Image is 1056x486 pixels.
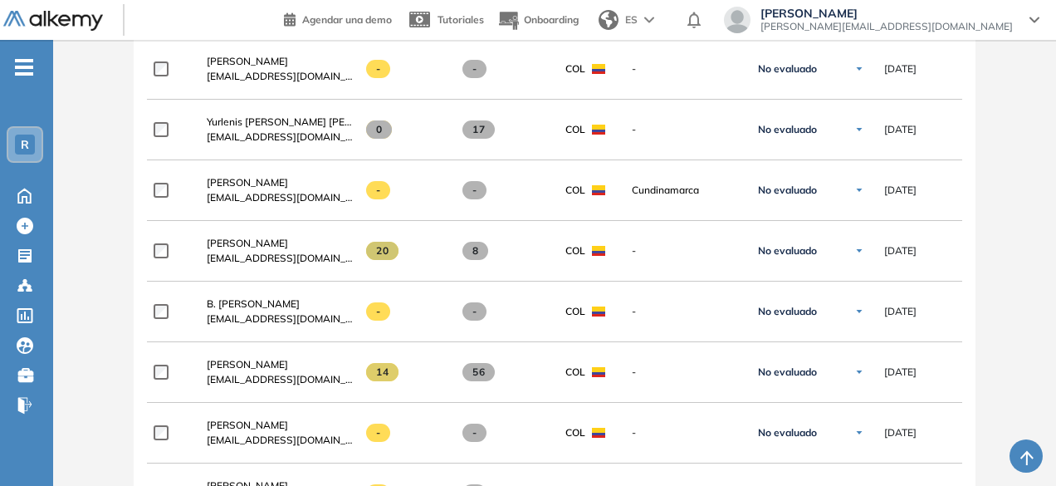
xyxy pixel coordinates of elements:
span: - [462,181,486,199]
span: [EMAIL_ADDRESS][DOMAIN_NAME] [207,312,353,326]
span: No evaluado [758,244,817,258]
a: [PERSON_NAME] [207,357,353,372]
span: [PERSON_NAME] [207,419,288,431]
span: No evaluado [758,184,817,197]
span: - [632,243,738,258]
span: No evaluado [758,366,817,379]
span: [PERSON_NAME] [207,55,288,67]
span: [PERSON_NAME] [207,358,288,371]
span: Yurlenis [PERSON_NAME] [PERSON_NAME] [207,115,410,128]
a: Yurlenis [PERSON_NAME] [PERSON_NAME] [207,115,353,130]
a: [PERSON_NAME] [207,418,353,433]
span: No evaluado [758,305,817,318]
span: [EMAIL_ADDRESS][DOMAIN_NAME] [207,372,353,387]
button: Onboarding [497,2,579,38]
img: Ícono de flecha [854,428,864,438]
span: 8 [462,242,488,260]
img: Ícono de flecha [854,185,864,195]
span: [EMAIL_ADDRESS][DOMAIN_NAME] [207,251,353,266]
span: R [21,138,29,151]
span: COL [565,365,585,380]
a: [PERSON_NAME] [207,236,353,251]
span: No evaluado [758,426,817,439]
span: [DATE] [884,243,917,258]
img: COL [592,125,605,135]
span: [PERSON_NAME] [760,7,1013,20]
span: - [366,302,390,321]
span: COL [565,122,585,137]
span: - [366,60,390,78]
span: COL [565,243,585,258]
span: [DATE] [884,365,917,380]
span: - [632,365,738,380]
span: COL [565,183,585,198]
span: - [462,60,486,78]
i: - [15,66,33,69]
span: - [632,304,738,319]
span: Onboarding [524,13,579,26]
img: Ícono de flecha [854,367,864,377]
span: [DATE] [884,304,917,319]
span: 20 [366,242,398,260]
span: COL [565,425,585,440]
span: [PERSON_NAME][EMAIL_ADDRESS][DOMAIN_NAME] [760,20,1013,33]
img: COL [592,246,605,256]
span: [DATE] [884,425,917,440]
img: world [599,10,618,30]
img: Ícono de flecha [854,307,864,317]
span: [EMAIL_ADDRESS][DOMAIN_NAME] [207,69,353,84]
img: COL [592,307,605,317]
img: COL [592,367,605,377]
span: 14 [366,363,398,381]
span: - [632,425,738,440]
span: [EMAIL_ADDRESS][DOMAIN_NAME] [207,190,353,205]
img: Ícono de flecha [854,125,864,135]
a: [PERSON_NAME] [207,54,353,69]
img: COL [592,428,605,438]
span: Cundinamarca [632,183,738,198]
img: Ícono de flecha [854,64,864,74]
img: COL [592,185,605,195]
span: - [632,61,738,76]
span: - [366,181,390,199]
img: COL [592,64,605,74]
a: B. [PERSON_NAME] [207,297,353,312]
span: No evaluado [758,62,817,76]
span: 17 [462,120,495,139]
span: 0 [366,120,392,139]
img: Ícono de flecha [854,246,864,256]
span: ES [625,12,638,27]
span: COL [565,304,585,319]
span: [PERSON_NAME] [207,237,288,249]
span: [DATE] [884,183,917,198]
span: [PERSON_NAME] [207,176,288,189]
a: Agendar una demo [284,8,392,28]
span: [EMAIL_ADDRESS][DOMAIN_NAME] [207,130,353,145]
span: 56 [462,363,495,381]
span: [EMAIL_ADDRESS][DOMAIN_NAME] [207,433,353,448]
span: [DATE] [884,122,917,137]
span: - [462,424,486,442]
span: - [632,122,738,137]
span: Agendar una demo [302,13,392,26]
span: - [366,424,390,442]
img: Logo [3,11,103,32]
span: Tutoriales [438,13,484,26]
span: [DATE] [884,61,917,76]
span: - [462,302,486,321]
span: No evaluado [758,123,817,136]
img: arrow [644,17,654,23]
a: [PERSON_NAME] [207,175,353,190]
span: COL [565,61,585,76]
span: B. [PERSON_NAME] [207,297,300,310]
